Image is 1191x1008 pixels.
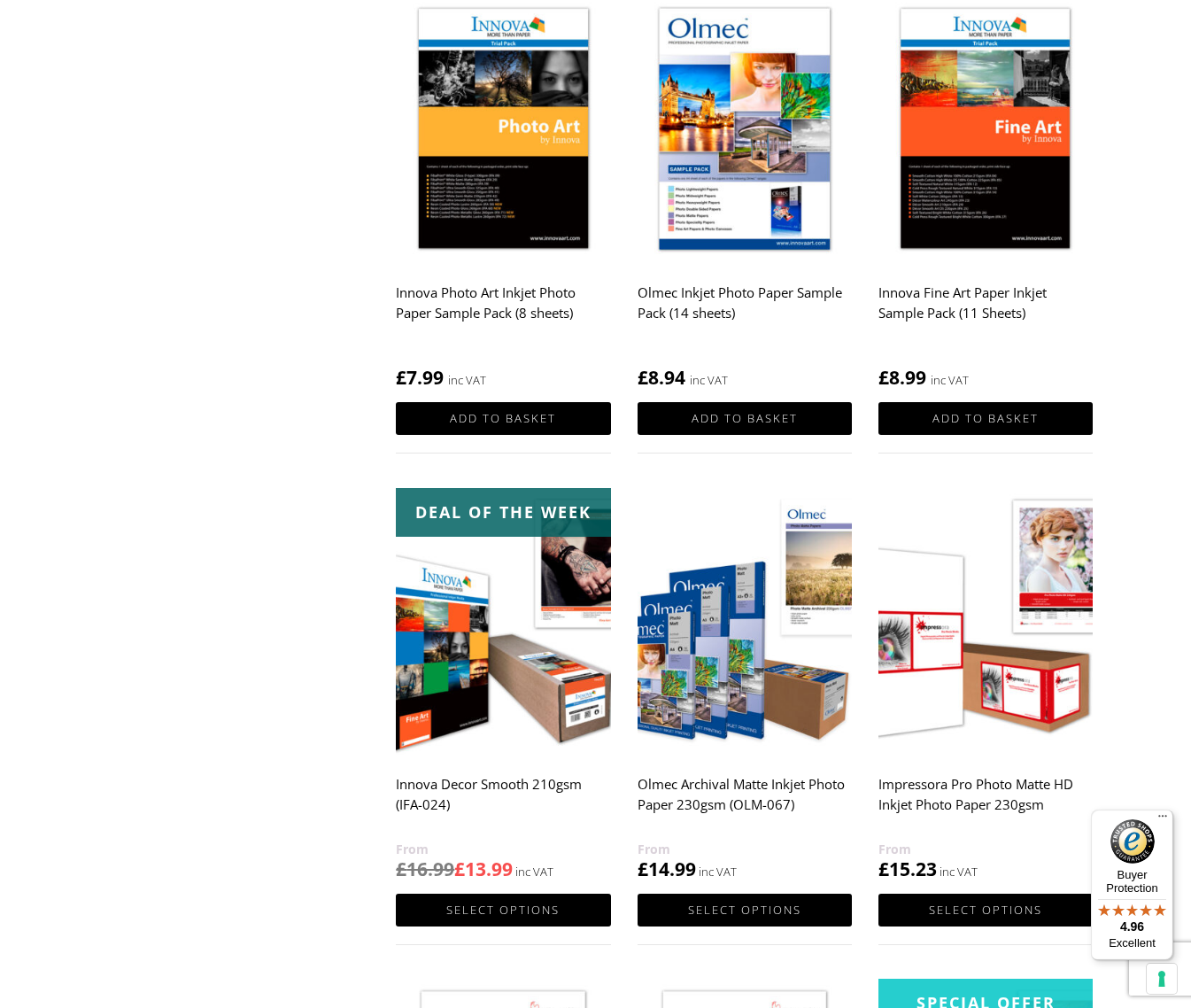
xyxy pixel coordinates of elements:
[396,488,610,537] div: Deal of the week
[448,370,486,391] strong: inc VAT
[638,365,648,390] span: £
[396,402,610,435] a: Add to basket: “Innova Photo Art Inkjet Photo Paper Sample Pack (8 sheets)”
[396,894,610,927] a: Select options for “Innova Decor Smooth 210gsm (IFA-024)”
[638,894,852,927] a: Select options for “Olmec Archival Matte Inkjet Photo Paper 230gsm (OLM-067)”
[878,276,1093,347] h2: Innova Fine Art Paper Inkjet Sample Pack (11 Sheets)
[878,894,1093,927] a: Select options for “Impressora Pro Photo Matte HD Inkjet Photo Paper 230gsm”
[690,370,728,391] strong: inc VAT
[396,488,610,756] img: Innova Decor Smooth 210gsm (IFA-024)
[878,857,937,881] bdi: 15.23
[1091,810,1173,960] button: Trusted Shops TrustmarkBuyer Protection4.96Excellent
[454,857,465,881] span: £
[638,402,852,435] a: Add to basket: “Olmec Inkjet Photo Paper Sample Pack (14 sheets)”
[638,276,852,347] h2: Olmec Inkjet Photo Paper Sample Pack (14 sheets)
[878,488,1093,756] img: Impressora Pro Photo Matte HD Inkjet Photo Paper 230gsm
[396,488,610,882] a: Deal of the week Innova Decor Smooth 210gsm (IFA-024) £16.99£13.99
[396,276,610,347] h2: Innova Photo Art Inkjet Photo Paper Sample Pack (8 sheets)
[1091,936,1173,950] p: Excellent
[931,370,969,391] strong: inc VAT
[396,768,610,839] h2: Innova Decor Smooth 210gsm (IFA-024)
[454,857,513,881] bdi: 13.99
[878,857,889,881] span: £
[396,857,406,881] span: £
[396,857,454,881] bdi: 16.99
[638,857,696,881] bdi: 14.99
[878,365,889,390] span: £
[878,768,1093,839] h2: Impressora Pro Photo Matte HD Inkjet Photo Paper 230gsm
[1110,819,1155,864] img: Trusted Shops Trustmark
[1152,810,1173,831] button: Menu
[878,365,926,390] bdi: 8.99
[638,365,685,390] bdi: 8.94
[638,488,852,756] img: Olmec Archival Matte Inkjet Photo Paper 230gsm (OLM-067)
[1091,868,1173,895] p: Buyer Protection
[396,365,406,390] span: £
[638,488,852,882] a: Olmec Archival Matte Inkjet Photo Paper 230gsm (OLM-067) £14.99
[396,365,444,390] bdi: 7.99
[878,488,1093,882] a: Impressora Pro Photo Matte HD Inkjet Photo Paper 230gsm £15.23
[638,768,852,839] h2: Olmec Archival Matte Inkjet Photo Paper 230gsm (OLM-067)
[878,402,1093,435] a: Add to basket: “Innova Fine Art Paper Inkjet Sample Pack (11 Sheets)”
[1120,919,1144,934] span: 4.96
[1147,964,1177,994] button: Your consent preferences for tracking technologies
[638,857,648,881] span: £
